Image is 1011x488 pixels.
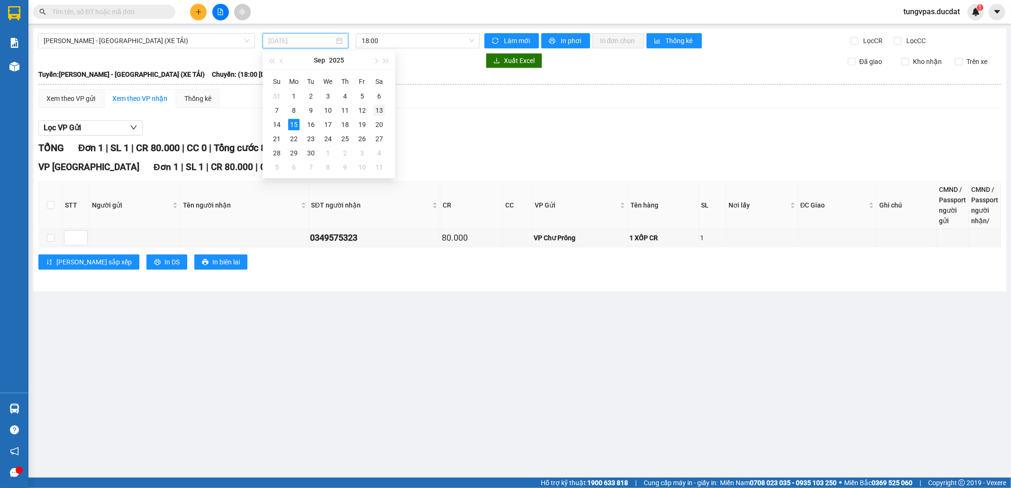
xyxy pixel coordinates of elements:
[183,200,299,210] span: Tên người nhận
[194,254,247,270] button: printerIn biên lai
[309,229,440,247] td: 0349575323
[217,9,224,15] span: file-add
[202,259,209,266] span: printer
[750,479,837,487] strong: 0708 023 035 - 0935 103 250
[337,74,354,89] th: Th
[285,146,302,160] td: 2025-09-29
[255,162,258,172] span: |
[699,182,727,229] th: SL
[860,36,884,46] span: Lọc CR
[305,119,317,130] div: 16
[322,105,334,116] div: 10
[322,162,334,173] div: 8
[154,259,161,266] span: printer
[285,74,302,89] th: Mo
[38,120,143,136] button: Lọc VP Gửi
[268,146,285,160] td: 2025-09-28
[8,6,20,20] img: logo-vxr
[339,90,351,102] div: 4
[268,132,285,146] td: 2025-09-21
[371,74,388,89] th: Sa
[288,105,300,116] div: 8
[234,4,251,20] button: aim
[305,133,317,145] div: 23
[993,8,1002,16] span: caret-down
[337,160,354,174] td: 2025-10-09
[319,89,337,103] td: 2025-09-03
[535,200,619,210] span: VP Gửi
[206,162,209,172] span: |
[903,36,928,46] span: Lọc CC
[909,56,946,67] span: Kho nhận
[268,160,285,174] td: 2025-10-05
[844,478,912,488] span: Miền Bắc
[534,233,627,243] div: VP Chư Prông
[877,182,937,229] th: Ghi chú
[9,62,19,72] img: warehouse-icon
[268,36,334,46] input: 15/09/2025
[311,200,430,210] span: SĐT người nhận
[305,90,317,102] div: 2
[628,182,699,229] th: Tên hàng
[10,468,19,477] span: message
[302,74,319,89] th: Tu
[373,90,385,102] div: 6
[271,90,282,102] div: 31
[337,146,354,160] td: 2025-10-02
[666,36,694,46] span: Thống kê
[896,6,967,18] span: tungvpas.ducdat
[354,89,371,103] td: 2025-09-05
[371,160,388,174] td: 2025-10-11
[354,132,371,146] td: 2025-09-26
[44,34,249,48] span: Gia Lai - Sài Gòn (XE TẢI)
[322,147,334,159] div: 1
[302,146,319,160] td: 2025-09-30
[371,146,388,160] td: 2025-10-04
[720,478,837,488] span: Miền Nam
[629,233,697,243] div: 1 XỐP CR
[209,142,211,154] span: |
[260,162,279,172] span: CC 0
[729,200,788,210] span: Nơi lấy
[504,36,531,46] span: Làm mới
[654,37,662,45] span: bar-chart
[322,133,334,145] div: 24
[356,147,368,159] div: 3
[356,119,368,130] div: 19
[442,231,501,244] div: 80.000
[319,103,337,117] td: 2025-09-10
[532,229,628,247] td: VP Chư Prông
[977,4,984,11] sup: 1
[587,479,628,487] strong: 1900 633 818
[978,4,982,11] span: 1
[271,147,282,159] div: 28
[288,133,300,145] div: 22
[337,89,354,103] td: 2025-09-04
[322,119,334,130] div: 17
[989,4,1005,20] button: caret-down
[92,200,171,210] span: Người gửi
[339,147,351,159] div: 2
[56,257,132,267] span: [PERSON_NAME] sắp xếp
[339,105,351,116] div: 11
[285,132,302,146] td: 2025-09-22
[182,142,184,154] span: |
[337,117,354,132] td: 2025-09-18
[354,103,371,117] td: 2025-09-12
[78,142,103,154] span: Đơn 1
[644,478,718,488] span: Cung cấp máy in - giấy in:
[302,89,319,103] td: 2025-09-02
[561,36,583,46] span: In phơi
[319,74,337,89] th: We
[322,90,334,102] div: 3
[268,74,285,89] th: Su
[958,479,965,486] span: copyright
[356,105,368,116] div: 12
[337,103,354,117] td: 2025-09-11
[44,122,81,134] span: Lọc VP Gửi
[9,404,19,414] img: warehouse-icon
[872,479,912,487] strong: 0369 525 060
[46,93,95,104] div: Xem theo VP gửi
[268,103,285,117] td: 2025-09-07
[371,89,388,103] td: 2025-09-06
